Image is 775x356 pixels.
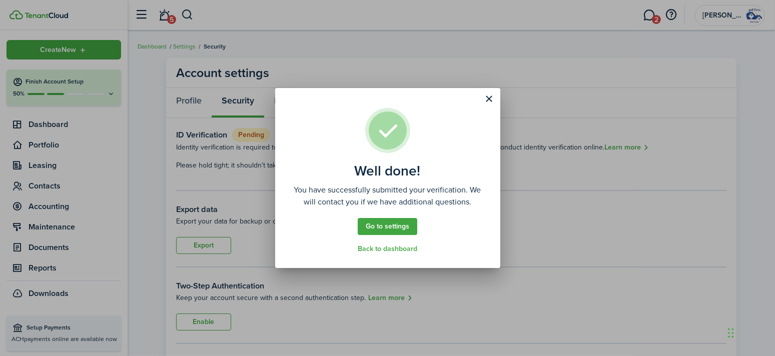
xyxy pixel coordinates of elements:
[355,163,421,179] assembled-view-title: Well done!
[358,218,417,235] a: Go to settings
[481,90,498,107] button: Close modal
[290,184,485,208] assembled-view-description: You have successfully submitted your verification. We will contact you if we have additional ques...
[358,245,417,253] a: Back to dashboard
[728,318,734,348] div: Drag
[725,308,775,356] iframe: Chat Widget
